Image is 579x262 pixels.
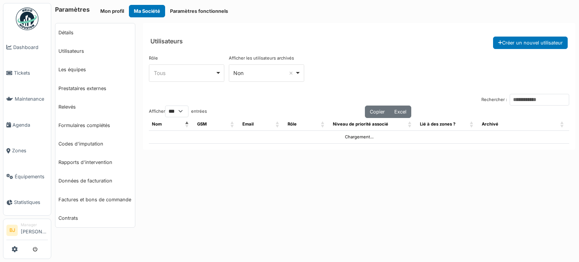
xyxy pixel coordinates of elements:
[6,222,48,240] a: BJ Manager[PERSON_NAME]
[152,121,162,127] span: Nom
[365,106,390,118] button: Copier
[493,37,568,49] button: Créer un nouvel utilisateur
[229,55,294,61] label: Afficher les utilisateurs archivés
[230,118,235,130] span: GSM: Activate to sort
[560,118,565,130] span: : Activate to sort
[470,118,474,130] span: Lié à des zones ?: Activate to sort
[55,172,135,190] a: Données de facturation
[21,222,48,228] div: Manager
[3,190,51,216] a: Statistiques
[55,98,135,116] a: Relevés
[242,121,254,127] span: Email
[3,60,51,86] a: Tickets
[288,121,297,127] span: Rôle
[185,118,190,130] span: Nom: Activate to invert sorting
[149,130,569,143] td: Chargement...
[16,8,38,30] img: Badge_color-CXgf-gQk.svg
[287,69,295,77] button: Remove item: 'false'
[481,97,507,103] label: Rechercher :
[197,121,207,127] span: GSM
[55,190,135,209] a: Factures et bons de commande
[21,222,48,238] li: [PERSON_NAME]
[55,153,135,172] a: Rapports d'intervention
[95,5,129,17] button: Mon profil
[3,86,51,112] a: Maintenance
[55,135,135,153] a: Codes d'imputation
[420,121,455,127] span: Lié à des zones ?
[55,116,135,135] a: Formulaires complétés
[55,79,135,98] a: Prestataires externes
[14,69,48,77] span: Tickets
[408,118,412,130] span: Niveau de priorité associé : Activate to sort
[333,121,388,127] span: Niveau de priorité associé
[13,44,48,51] span: Dashboard
[12,121,48,129] span: Agenda
[370,109,385,115] span: Copier
[55,23,135,42] a: Détails
[55,6,90,13] h6: Paramètres
[3,34,51,60] a: Dashboard
[15,173,48,180] span: Équipements
[389,106,411,118] button: Excel
[165,5,233,17] button: Paramètres fonctionnels
[321,118,325,130] span: Rôle: Activate to sort
[482,121,498,127] span: Archivé
[165,106,188,117] select: Afficherentrées
[6,225,18,236] li: BJ
[55,209,135,227] a: Contrats
[14,199,48,206] span: Statistiques
[15,95,48,103] span: Maintenance
[3,138,51,164] a: Zones
[129,5,165,17] button: Ma Société
[394,109,406,115] span: Excel
[150,38,183,45] h6: Utilisateurs
[3,112,51,138] a: Agenda
[3,164,51,190] a: Équipements
[154,69,215,77] div: Tous
[149,106,207,117] label: Afficher entrées
[276,118,280,130] span: Email: Activate to sort
[149,55,158,61] label: Rôle
[55,60,135,79] a: Les équipes
[55,42,135,60] a: Utilisateurs
[233,69,295,77] div: Non
[12,147,48,154] span: Zones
